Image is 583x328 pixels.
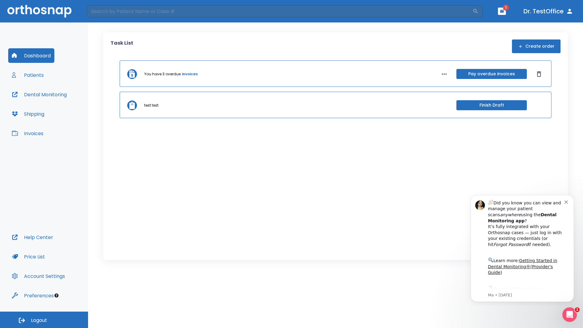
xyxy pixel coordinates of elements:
[26,103,103,108] p: Message from Ma, sent 6w ago
[8,107,48,121] button: Shipping
[503,5,509,11] span: 1
[8,230,57,244] button: Help Center
[144,103,159,108] p: test test
[26,97,80,108] a: App Store
[512,39,561,53] button: Create order
[111,39,133,53] p: Task List
[26,95,103,126] div: Download the app: | ​ Let us know if you need help getting started!
[562,307,577,322] iframe: Intercom live chat
[8,87,70,102] button: Dental Monitoring
[87,5,472,17] input: Search by Patient Name or Case #
[31,317,47,324] span: Logout
[103,9,108,14] button: Dismiss notification
[8,249,49,264] button: Price List
[144,71,181,77] p: You have 3 overdue
[8,126,47,141] button: Invoices
[8,288,57,303] button: Preferences
[182,71,198,77] a: invoices
[54,293,59,298] div: Tooltip anchor
[8,48,54,63] button: Dashboard
[575,307,580,312] span: 1
[7,5,72,17] img: Orthosnap
[456,69,527,79] button: Pay overdue invoices
[462,190,583,306] iframe: Intercom notifications message
[534,69,544,79] button: Dismiss
[8,269,69,283] button: Account Settings
[456,100,527,110] button: Finish Draft
[8,68,47,82] button: Patients
[521,6,576,17] button: Dr. TestOffice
